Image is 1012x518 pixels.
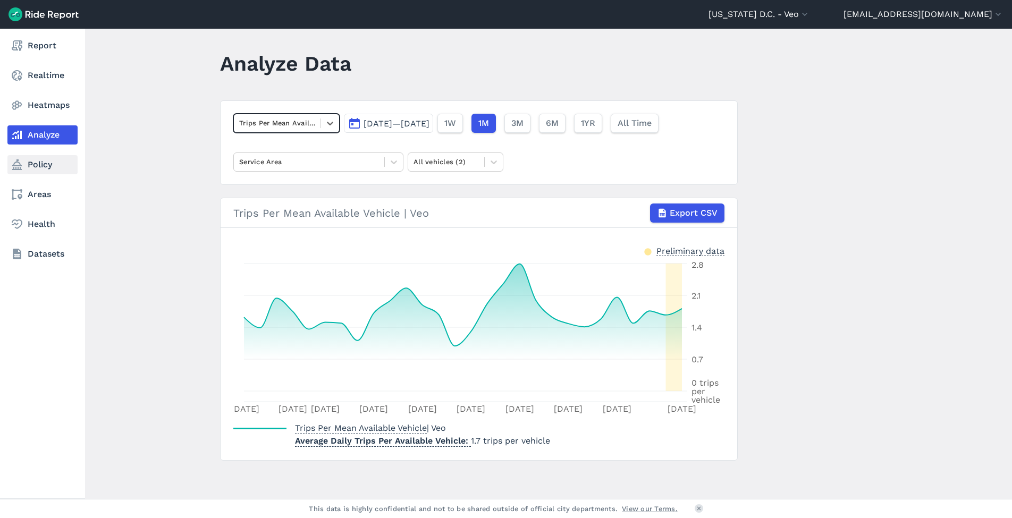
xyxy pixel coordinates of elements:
[656,245,724,256] div: Preliminary data
[9,7,79,21] img: Ride Report
[437,114,463,133] button: 1W
[691,260,704,270] tspan: 2.8
[574,114,602,133] button: 1YR
[650,203,724,223] button: Export CSV
[7,125,78,145] a: Analyze
[603,404,631,414] tspan: [DATE]
[457,404,485,414] tspan: [DATE]
[554,404,583,414] tspan: [DATE]
[295,423,446,433] span: | Veo
[546,117,559,130] span: 6M
[611,114,659,133] button: All Time
[344,114,433,133] button: [DATE]—[DATE]
[7,66,78,85] a: Realtime
[444,117,456,130] span: 1W
[622,504,678,514] a: View our Terms.
[505,404,534,414] tspan: [DATE]
[311,404,340,414] tspan: [DATE]
[539,114,566,133] button: 6M
[691,395,720,405] tspan: vehicle
[7,215,78,234] a: Health
[691,378,719,388] tspan: 0 trips
[691,354,703,364] tspan: 0.7
[7,185,78,204] a: Areas
[359,404,388,414] tspan: [DATE]
[7,96,78,115] a: Heatmaps
[709,8,810,21] button: [US_STATE] D.C. - Veo
[504,114,530,133] button: 3M
[408,404,437,414] tspan: [DATE]
[233,203,724,223] div: Trips Per Mean Available Vehicle | Veo
[295,432,471,447] span: Average Daily Trips Per Available Vehicle
[691,322,702,333] tspan: 1.4
[7,244,78,264] a: Datasets
[668,404,696,414] tspan: [DATE]
[7,155,78,174] a: Policy
[511,117,524,130] span: 3M
[471,114,496,133] button: 1M
[691,291,701,301] tspan: 2.1
[295,435,550,447] p: 1.7 trips per vehicle
[844,8,1003,21] button: [EMAIL_ADDRESS][DOMAIN_NAME]
[295,420,427,434] span: Trips Per Mean Available Vehicle
[691,386,705,396] tspan: per
[478,117,489,130] span: 1M
[581,117,595,130] span: 1YR
[220,49,351,78] h1: Analyze Data
[618,117,652,130] span: All Time
[364,118,429,129] span: [DATE]—[DATE]
[670,207,718,219] span: Export CSV
[279,404,307,414] tspan: [DATE]
[7,36,78,55] a: Report
[231,404,259,414] tspan: [DATE]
